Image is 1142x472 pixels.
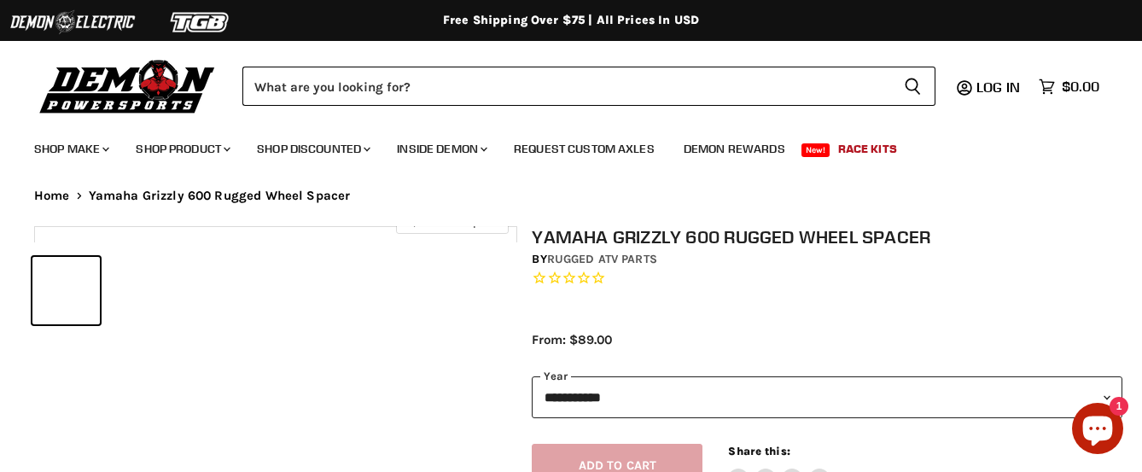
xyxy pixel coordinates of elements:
img: Demon Electric Logo 2 [9,6,137,38]
span: Rated 0.0 out of 5 stars 0 reviews [532,270,1122,288]
span: Yamaha Grizzly 600 Rugged Wheel Spacer [89,189,351,203]
span: Log in [976,79,1020,96]
img: Demon Powersports [34,55,221,116]
select: year [532,376,1122,418]
span: Share this: [728,445,789,457]
a: Demon Rewards [671,131,798,166]
span: New! [801,143,830,157]
a: Rugged ATV Parts [547,252,657,266]
span: Click to expand [405,215,499,228]
inbox-online-store-chat: Shopify online store chat [1067,403,1128,458]
button: Yamaha Grizzly 600 Rugged Wheel Spacer thumbnail [105,257,172,324]
a: Home [34,189,70,203]
span: From: $89.00 [532,332,612,347]
button: Yamaha Grizzly 600 Rugged Wheel Spacer thumbnail [178,257,245,324]
a: Race Kits [825,131,910,166]
div: by [532,250,1122,269]
img: TGB Logo 2 [137,6,265,38]
a: Shop Product [123,131,241,166]
form: Product [242,67,935,106]
button: Yamaha Grizzly 600 Rugged Wheel Spacer thumbnail [32,257,100,324]
a: Request Custom Axles [501,131,667,166]
a: Shop Make [21,131,119,166]
button: Search [890,67,935,106]
ul: Main menu [21,125,1095,166]
span: $0.00 [1062,79,1099,95]
a: $0.00 [1030,74,1108,99]
h1: Yamaha Grizzly 600 Rugged Wheel Spacer [532,226,1122,248]
a: Inside Demon [384,131,498,166]
a: Log in [969,79,1030,95]
a: Shop Discounted [244,131,381,166]
input: Search [242,67,890,106]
